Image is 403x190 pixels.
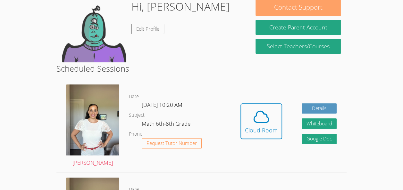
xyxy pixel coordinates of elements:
[129,93,139,101] dt: Date
[256,39,340,54] a: Select Teachers/Courses
[240,103,282,139] button: Cloud Room
[302,134,337,144] a: Google Doc
[131,24,164,34] a: Edit Profile
[142,138,202,149] button: Request Tutor Number
[245,126,278,135] div: Cloud Room
[302,103,337,114] a: Details
[66,84,119,155] img: IMG_9685.jpeg
[129,111,145,119] dt: Subject
[56,62,347,75] h2: Scheduled Sessions
[66,84,119,167] a: [PERSON_NAME]
[129,130,142,138] dt: Phone
[302,118,337,129] button: Whiteboard
[142,101,182,108] span: [DATE] 10:20 AM
[142,119,192,130] dd: Math 6th-8th Grade
[256,20,340,35] button: Create Parent Account
[147,141,197,146] span: Request Tutor Number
